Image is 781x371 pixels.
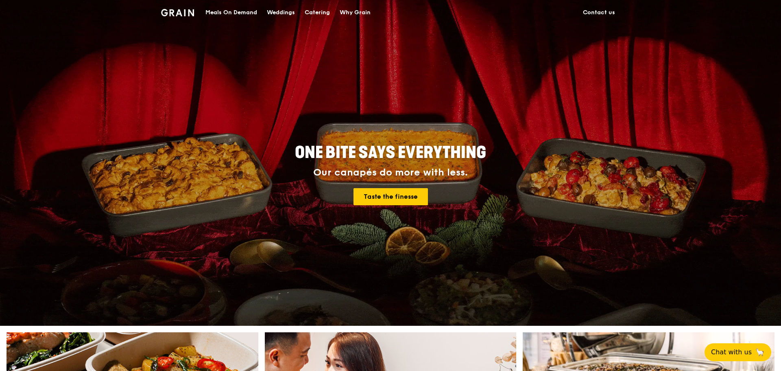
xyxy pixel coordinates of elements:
[578,0,620,25] a: Contact us
[267,0,295,25] div: Weddings
[340,0,371,25] div: Why Grain
[244,167,537,178] div: Our canapés do more with less.
[262,0,300,25] a: Weddings
[705,343,771,361] button: Chat with us🦙
[205,0,257,25] div: Meals On Demand
[295,143,486,162] span: ONE BITE SAYS EVERYTHING
[353,188,428,205] a: Taste the finesse
[711,347,752,357] span: Chat with us
[300,0,335,25] a: Catering
[755,347,765,357] span: 🦙
[305,0,330,25] div: Catering
[161,9,194,16] img: Grain
[335,0,375,25] a: Why Grain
